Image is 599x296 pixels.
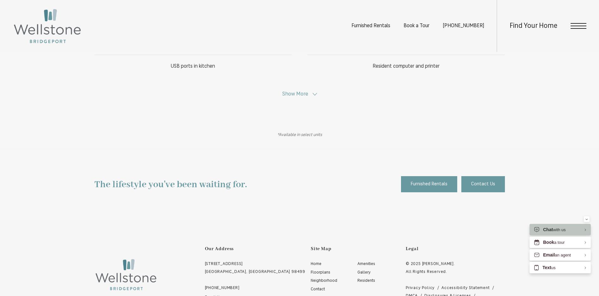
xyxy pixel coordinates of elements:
div: Main [308,260,398,293]
span: Show More [282,91,308,97]
a: Call Us [205,284,306,292]
a: Go to Gallery [354,268,397,277]
p: Legal [406,243,505,255]
a: Contact Us [461,176,505,193]
p: The lifestyle you've been waiting for. [94,176,247,193]
a: Go to Contact [308,285,398,294]
p: Our Address [205,243,306,255]
a: Book a Tour [404,23,429,28]
img: Wellstone [13,8,82,44]
span: Neighborhood [311,279,337,283]
span: Gallery [357,270,371,274]
span: Home [311,262,321,266]
button: Open Menu [571,23,586,29]
span: [PHONE_NUMBER] [205,286,240,290]
a: Call Us at (253) 642-8681 [443,23,484,28]
p: Site Map [311,243,401,255]
a: Go to Amenities [354,260,397,268]
span: USB ports in kitchen [171,64,215,69]
a: Go to Neighborhood [308,277,350,285]
a: Furnished Rentals [351,23,390,28]
a: Furnished Rentals [401,176,457,193]
a: Go to Residents [354,277,397,285]
a: Find Your Home [510,22,557,30]
a: Greystar privacy policy [406,284,435,292]
a: Go to Home [308,260,350,268]
img: Wellstone [94,258,158,291]
button: Show More [280,91,319,97]
a: Go to Floorplans [308,268,350,277]
span: Furnished Rentals [411,180,447,188]
span: Contact [311,287,325,291]
a: Accessibility Statement [441,284,489,292]
span: Floorplans [311,270,330,274]
a: Get Directions to 12535 Bridgeport Way SW Lakewood, WA 98499 [205,260,306,276]
p: All Rights Reserved. [406,268,505,276]
span: Amenities [357,262,375,266]
span: Residents [357,279,375,283]
span: Resident computer and printer [373,64,440,69]
span: Contact Us [471,180,495,188]
p: © 2025 [PERSON_NAME]. [406,260,505,268]
span: [PHONE_NUMBER] [443,23,484,28]
p: *Available in select units [277,132,322,138]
